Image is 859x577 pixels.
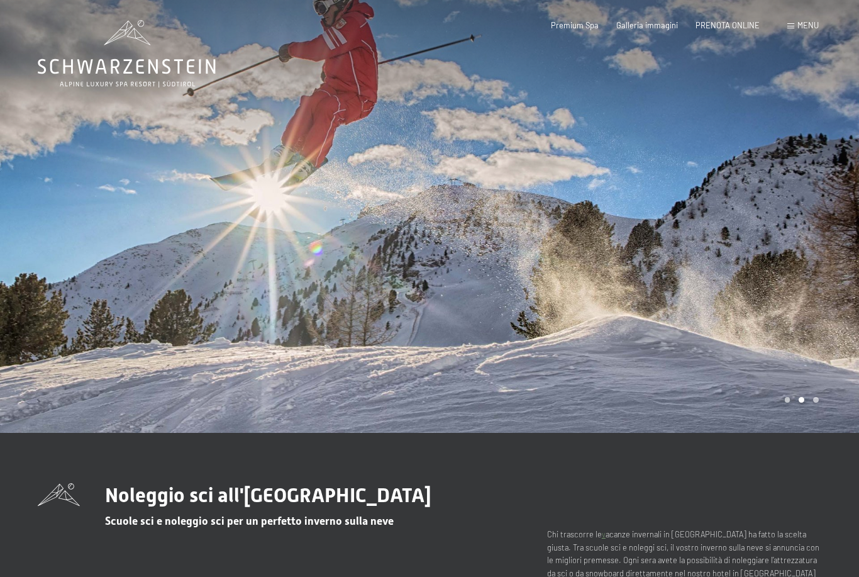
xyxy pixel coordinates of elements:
[551,20,599,30] a: Premium Spa
[780,397,819,403] div: Carousel Pagination
[799,397,804,403] div: Carousel Page 2 (Current Slide)
[813,397,819,403] div: Carousel Page 3
[602,529,606,539] a: v
[105,483,431,507] span: Noleggio sci all'[GEOGRAPHIC_DATA]
[785,397,790,403] div: Carousel Page 1
[105,515,394,527] span: Scuole sci e noleggio sci per un perfetto inverno sulla neve
[797,20,819,30] span: Menu
[616,20,678,30] a: Galleria immagini
[696,20,760,30] a: PRENOTA ONLINE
